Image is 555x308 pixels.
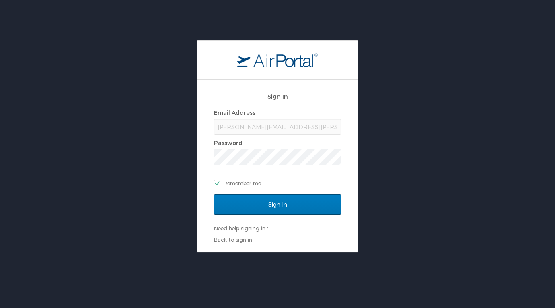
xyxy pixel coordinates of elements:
[214,177,341,189] label: Remember me
[214,139,243,146] label: Password
[214,236,252,243] a: Back to sign in
[237,53,318,67] img: logo
[214,225,268,232] a: Need help signing in?
[214,109,255,116] label: Email Address
[214,194,341,215] input: Sign In
[214,92,341,101] h2: Sign In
